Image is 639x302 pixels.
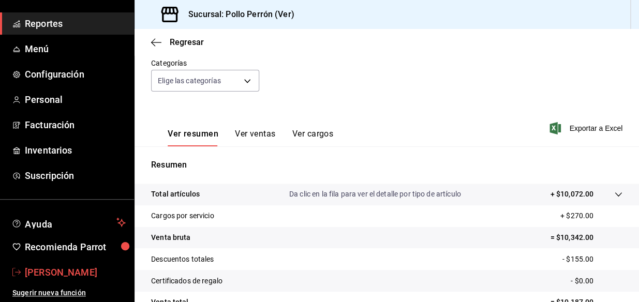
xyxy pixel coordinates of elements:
span: Recomienda Parrot [25,240,126,254]
span: Regresar [170,37,204,47]
p: Descuentos totales [151,254,214,265]
span: [PERSON_NAME] [25,265,126,279]
span: Inventarios [25,143,126,157]
span: Elige las categorías [158,75,221,86]
p: - $155.00 [562,254,622,265]
span: Facturación [25,118,126,132]
p: = $10,342.00 [550,232,622,243]
h3: Sucursal: Pollo Perrón (Ver) [180,8,294,21]
button: Ver ventas [235,129,276,146]
p: Certificados de regalo [151,276,222,286]
button: Regresar [151,37,204,47]
span: Personal [25,93,126,107]
label: Categorías [151,59,259,67]
span: Ayuda [25,216,112,229]
p: Cargos por servicio [151,210,214,221]
span: Configuración [25,67,126,81]
button: Ver cargos [292,129,334,146]
span: Menú [25,42,126,56]
span: Sugerir nueva función [12,288,126,298]
button: Exportar a Excel [552,122,622,134]
div: navigation tabs [168,129,333,146]
p: + $270.00 [560,210,622,221]
p: Da clic en la fila para ver el detalle por tipo de artículo [289,189,461,200]
p: Resumen [151,159,622,171]
p: - $0.00 [571,276,622,286]
p: Total artículos [151,189,200,200]
span: Suscripción [25,169,126,183]
p: + $10,072.00 [550,189,593,200]
p: Venta bruta [151,232,190,243]
span: Reportes [25,17,126,31]
button: Ver resumen [168,129,218,146]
